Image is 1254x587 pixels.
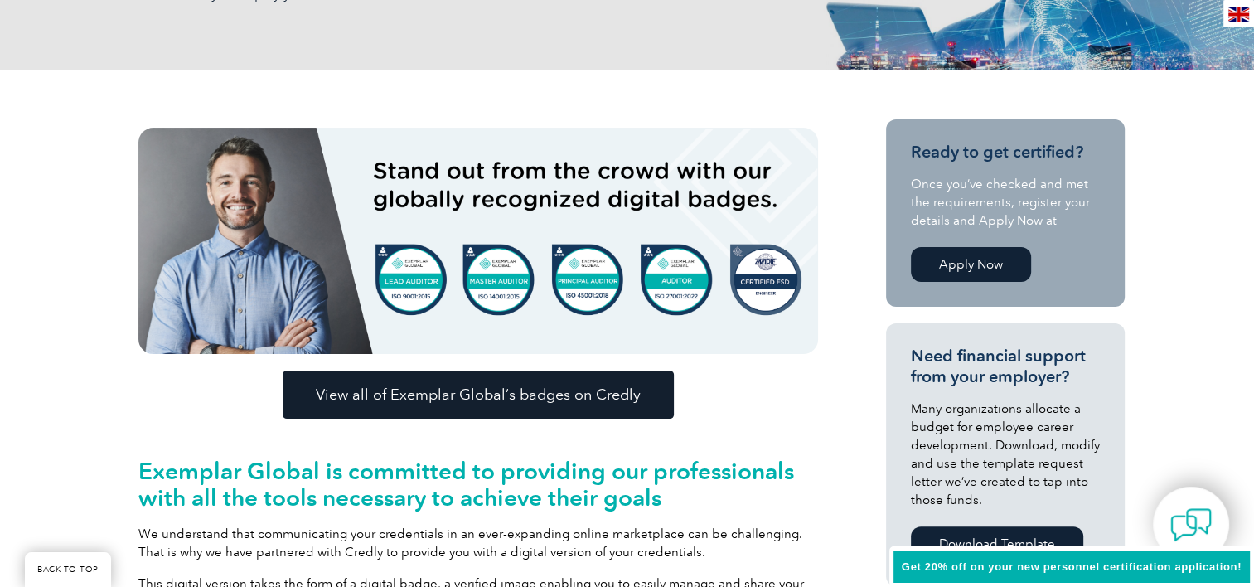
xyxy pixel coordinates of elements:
a: View all of Exemplar Global’s badges on Credly [283,371,674,419]
span: Get 20% off on your new personnel certification application! [902,560,1242,573]
a: Download Template [911,526,1083,561]
img: contact-chat.png [1170,504,1212,546]
h3: Ready to get certified? [911,142,1100,163]
img: en [1228,7,1249,22]
h2: Exemplar Global is committed to providing our professionals with all the tools necessary to achie... [138,458,818,511]
span: View all of Exemplar Global’s badges on Credly [316,387,641,402]
p: Many organizations allocate a budget for employee career development. Download, modify and use th... [911,400,1100,509]
p: We understand that communicating your credentials in an ever-expanding online marketplace can be ... [138,525,818,561]
img: badges [138,128,818,354]
h3: Need financial support from your employer? [911,346,1100,387]
p: Once you’ve checked and met the requirements, register your details and Apply Now at [911,175,1100,230]
a: Apply Now [911,247,1031,282]
a: BACK TO TOP [25,552,111,587]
